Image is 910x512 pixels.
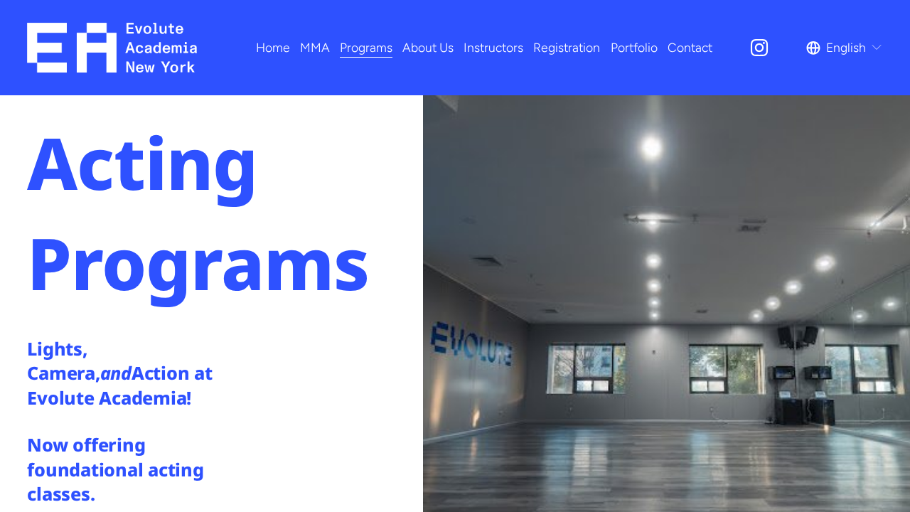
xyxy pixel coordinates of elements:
[27,336,235,410] h4: Lights, Camera, Action at Evolute Academia!
[402,35,454,60] a: About Us
[27,224,415,302] h1: Programs
[300,36,330,59] span: MMA
[100,361,132,385] em: and
[340,35,392,60] a: folder dropdown
[464,35,523,60] a: Instructors
[533,35,600,60] a: Registration
[826,36,866,59] span: English
[27,124,415,202] h1: Acting
[300,35,330,60] a: folder dropdown
[806,35,883,60] div: language picker
[27,432,235,506] h4: Now offering foundational acting classes.
[340,36,392,59] span: Programs
[749,37,770,58] a: Instagram
[27,23,197,73] img: EA
[256,35,290,60] a: Home
[668,35,712,60] a: Contact
[611,35,658,60] a: Portfolio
